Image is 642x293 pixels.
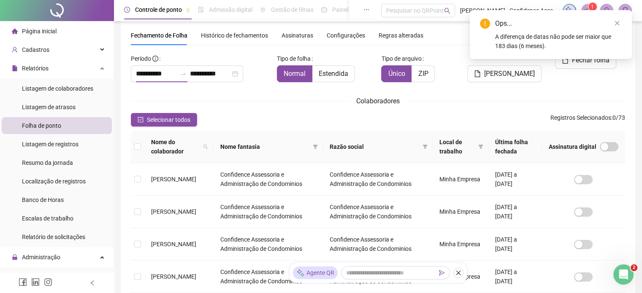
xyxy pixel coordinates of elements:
span: Normal [284,70,306,78]
td: Confidence Assessoria e Administração de Condominios [213,261,323,293]
span: search [444,8,450,14]
span: user-add [12,47,18,53]
span: Gestão de férias [271,6,314,13]
div: Agente QR [293,266,338,279]
span: filter [421,140,429,153]
span: Nome fantasia [220,142,309,151]
span: 2 [631,264,637,271]
span: Folha de ponto [22,122,61,129]
span: Selecionar todos [147,115,190,124]
span: Nome do colaborador [151,137,200,156]
span: Relatórios [22,65,49,72]
span: A diferença de datas não pode ser maior que 183 dias (6 meses). [495,33,611,49]
span: [PERSON_NAME] [151,273,196,280]
span: send [439,270,445,276]
span: Resumo da jornada [22,159,73,166]
span: ellipsis [363,7,369,13]
img: 78724 [619,4,631,17]
span: filter [313,144,318,149]
span: Fechamento de Folha [131,32,187,39]
span: Registros Selecionados [550,114,611,121]
span: to [180,70,187,77]
span: filter [478,144,483,149]
span: Relatório de solicitações [22,234,85,240]
td: [DATE] a [DATE] [488,228,542,261]
td: [DATE] a [DATE] [488,261,542,293]
span: : 0 / 73 [550,113,625,126]
td: Confidence Assessoria e Administração de Condominios [323,196,433,228]
span: [PERSON_NAME] [484,69,535,79]
a: Close [612,19,622,28]
span: Localização de registros [22,178,86,185]
span: Tipo de arquivo [381,54,421,63]
button: Selecionar todos [131,113,197,126]
span: search [203,144,208,149]
button: [PERSON_NAME] [467,65,542,82]
span: search [201,136,210,158]
img: sparkle-icon.fc2bf0ac1784a2077858766a79e2daf3.svg [296,269,305,277]
span: Listagem de colaboradores [22,85,93,92]
span: Local de trabalho [439,137,475,156]
span: Listagem de atrasos [22,104,76,110]
td: Minha Empresa [433,261,488,293]
th: Última folha fechada [488,131,542,163]
span: Admissão digital [209,6,252,13]
span: close [614,20,620,26]
span: file-done [198,7,204,13]
sup: 1 [588,3,597,11]
span: [PERSON_NAME] - Confidence Assessoria e Administração de Condominios [460,6,558,15]
span: linkedin [31,278,40,286]
span: filter [311,140,320,153]
td: Confidence Assessoria e Administração de Condominios [323,261,433,293]
span: Ops... [495,19,512,27]
td: Minha Empresa [433,196,488,228]
span: pushpin [185,8,190,13]
span: ZIP [418,70,428,78]
td: Confidence Assessoria e Administração de Condominios [213,163,323,196]
span: left [89,280,95,286]
td: [DATE] a [DATE] [488,196,542,228]
span: lock [12,254,18,260]
span: Razão social [330,142,419,151]
span: notification [584,7,592,14]
span: Assinaturas [282,32,313,38]
td: Confidence Assessoria e Administração de Condominios [323,228,433,261]
span: filter [477,136,485,158]
span: Período [131,55,151,62]
span: [PERSON_NAME] [151,208,196,215]
span: swap-right [180,70,187,77]
span: Listagem de registros [22,141,79,148]
span: Configurações [327,32,365,38]
td: Confidence Assessoria e Administração de Condominios [213,196,323,228]
span: close [455,270,461,276]
td: Minha Empresa [433,163,488,196]
iframe: Intercom live chat [613,264,634,285]
span: Colaboradores [356,97,400,105]
span: Painel do DP [332,6,365,13]
span: exclamation-circle [480,19,490,29]
span: Regras alteradas [379,32,423,38]
span: Administração [22,254,60,261]
span: sun [260,7,266,13]
span: 1 [591,4,594,10]
td: Minha Empresa [433,228,488,261]
span: bell [603,7,610,14]
span: Cadastros [22,46,49,53]
span: Assinatura digital [549,142,596,151]
span: file [474,70,481,77]
span: [PERSON_NAME] [151,241,196,247]
span: instagram [44,278,52,286]
span: Único [388,70,405,78]
span: Escalas de trabalho [22,215,73,222]
img: sparkle-icon.fc2bf0ac1784a2077858766a79e2daf3.svg [565,6,574,15]
span: clock-circle [124,7,130,13]
td: Confidence Assessoria e Administração de Condominios [323,163,433,196]
span: Controle de ponto [135,6,182,13]
span: Tipo de folha [277,54,311,63]
span: Banco de Horas [22,196,64,203]
span: home [12,28,18,34]
span: Página inicial [22,28,57,35]
span: file [12,65,18,71]
td: Confidence Assessoria e Administração de Condominios [213,228,323,261]
span: info-circle [152,56,158,62]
